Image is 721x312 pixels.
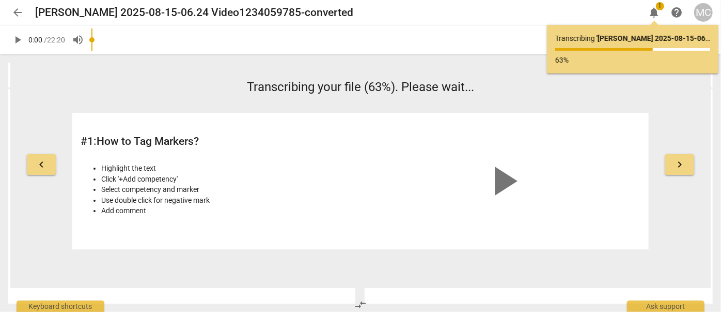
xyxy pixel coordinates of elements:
div: Keyboard shortcuts [17,301,104,312]
h2: # 1 : How to Tag Markers? [81,135,355,148]
li: Add comment [101,205,355,216]
span: play_arrow [11,34,24,46]
p: Transcribing ... [555,33,710,44]
span: / 22:20 [44,36,65,44]
h2: [PERSON_NAME] 2025-08-15-06.24 Video1234059785-converted [35,6,353,19]
div: Ask support [627,301,704,312]
button: Notifications [645,3,663,22]
button: Volume [69,31,87,49]
li: Highlight the text [101,163,355,174]
span: play_arrow [478,156,528,206]
button: MC [694,3,713,22]
span: 1 [656,2,664,10]
span: compare_arrows [355,299,367,311]
span: 0:00 [28,36,42,44]
p: 63% [555,55,710,66]
a: Help [667,3,686,22]
span: help [670,6,683,19]
span: Transcribing your file (63%). Please wait... [247,80,474,94]
span: volume_up [72,34,84,46]
li: Use double click for negative mark [101,195,355,206]
span: arrow_back [11,6,24,19]
li: Select competency and marker [101,184,355,195]
li: Click '+Add competency' [101,174,355,185]
button: Play [8,31,27,49]
span: notifications [648,6,660,19]
span: keyboard_arrow_right [673,158,686,171]
span: keyboard_arrow_left [35,158,48,171]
